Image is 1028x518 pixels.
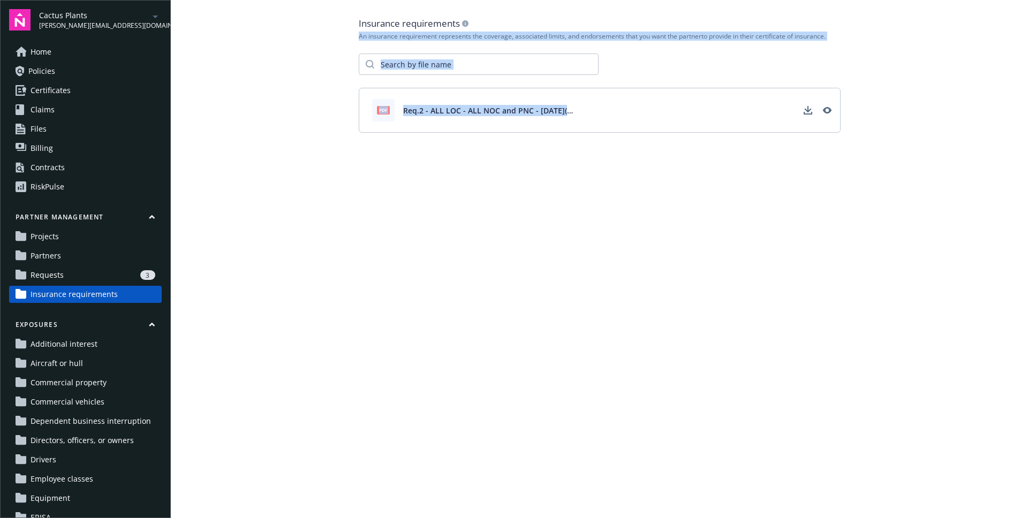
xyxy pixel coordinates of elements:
[377,106,390,114] span: pdf
[9,120,162,138] a: Files
[31,101,55,118] span: Claims
[31,140,53,157] span: Billing
[39,21,149,31] span: [PERSON_NAME][EMAIL_ADDRESS][DOMAIN_NAME]
[9,286,162,303] a: Insurance requirements
[9,159,162,176] a: Contracts
[28,63,55,80] span: Policies
[31,266,64,284] span: Requests
[9,212,162,226] button: Partner management
[9,413,162,430] a: Dependent business interruption
[9,228,162,245] a: Projects
[9,320,162,333] button: Exposures
[31,82,71,99] span: Certificates
[39,9,162,31] button: Cactus Plants[PERSON_NAME][EMAIL_ADDRESS][DOMAIN_NAME]arrowDropDown
[9,490,162,507] a: Equipment
[31,470,93,487] span: Employee classes
[359,32,841,41] div: An insurance requirement represents the coverage, associated limits, and endorsements that you wa...
[31,432,134,449] span: Directors, officers, or owners
[9,393,162,410] a: Commercial vehicles
[9,178,162,195] a: RiskPulse
[31,451,56,468] span: Drivers
[31,336,97,353] span: Additional interest
[9,101,162,118] a: Claims
[31,159,65,176] div: Contracts
[9,470,162,487] a: Employee classes
[31,247,61,264] span: Partners
[31,413,151,430] span: Dependent business interruption
[31,178,64,195] div: RiskPulse
[9,63,162,80] a: Policies
[374,54,598,74] input: Search by file name
[9,336,162,353] a: Additional interest
[31,490,70,507] span: Equipment
[31,228,59,245] span: Projects
[31,374,107,391] span: Commercial property
[140,270,155,280] div: 3
[366,60,374,68] svg: Search
[149,10,162,22] a: arrowDropDown
[31,286,118,303] span: Insurance requirements
[31,43,51,60] span: Home
[9,355,162,372] a: Aircraft or hull
[31,355,83,372] span: Aircraft or hull
[39,10,149,21] span: Cactus Plants
[9,266,162,284] a: Requests3
[9,43,162,60] a: Home
[359,17,841,30] div: Insurance requirements
[31,393,104,410] span: Commercial vehicles
[9,140,162,157] a: Billing
[799,102,817,119] a: Download
[31,120,47,138] span: Files
[9,451,162,468] a: Drivers
[9,374,162,391] a: Commercial property
[819,102,836,119] a: View
[9,9,31,31] img: navigator-logo.svg
[403,105,575,116] span: Req.2 - ALL LOC - ALL NOC and PNC - Apr 29(Demo)
[9,82,162,99] a: Certificates
[9,432,162,449] a: Directors, officers, or owners
[9,247,162,264] a: Partners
